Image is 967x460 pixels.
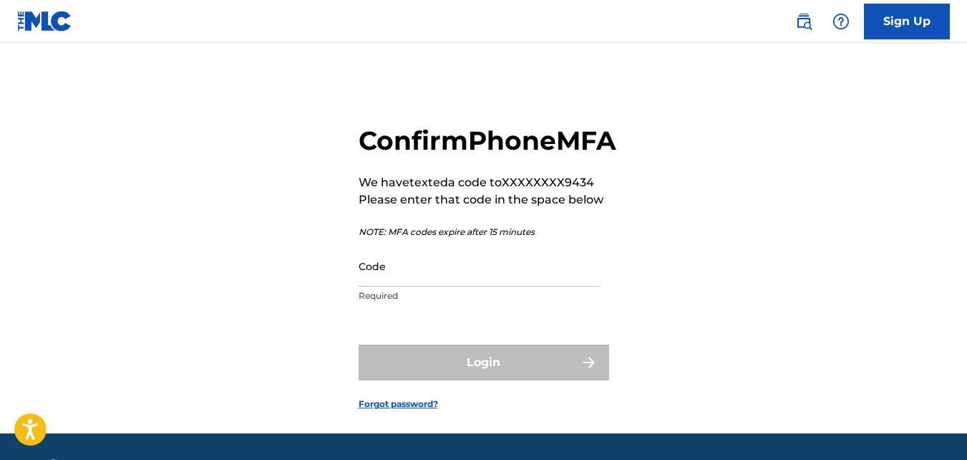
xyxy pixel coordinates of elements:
div: Help [827,7,855,36]
p: Please enter that code in the space below [359,191,616,209]
img: search [795,13,812,30]
p: We have texted a code to XXXXXXXX9434 [359,174,616,191]
a: Sign Up [864,4,950,39]
img: MLC Logo [17,11,72,32]
p: Required [359,289,601,302]
p: NOTE: MFA codes expire after 15 minutes [359,226,616,239]
img: help [832,13,850,30]
a: Forgot password? [359,398,438,411]
h2: Confirm Phone MFA [359,125,616,157]
a: Public Search [789,7,818,36]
